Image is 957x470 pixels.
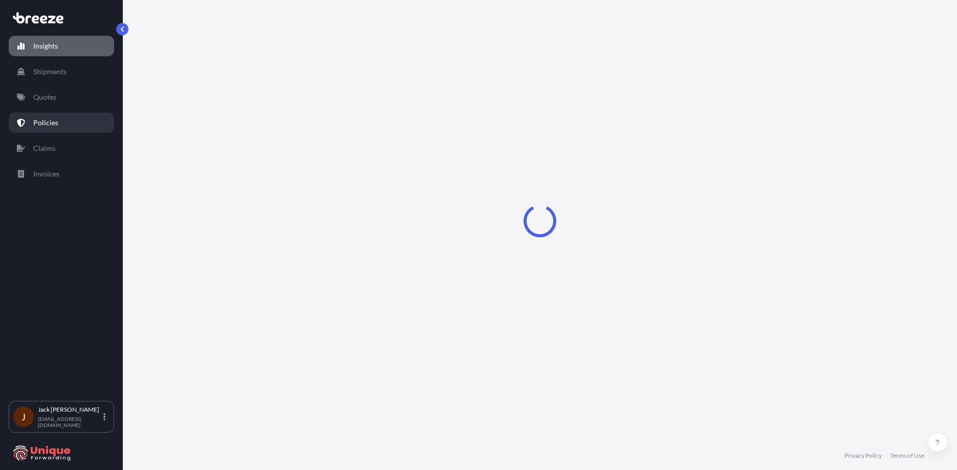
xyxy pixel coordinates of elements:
[33,143,55,153] p: Claims
[9,87,114,107] a: Quotes
[9,113,114,133] a: Policies
[33,92,56,102] p: Quotes
[9,138,114,159] a: Claims
[33,169,59,179] p: Invoices
[38,406,101,414] p: Jack [PERSON_NAME]
[9,164,114,184] a: Invoices
[890,452,924,460] a: Terms of Use
[38,416,101,428] p: [EMAIL_ADDRESS][DOMAIN_NAME]
[844,452,882,460] a: Privacy Policy
[13,445,72,461] img: organization-logo
[9,36,114,56] a: Insights
[33,41,58,51] p: Insights
[21,412,26,422] span: J
[9,61,114,82] a: Shipments
[33,66,67,77] p: Shipments
[33,118,58,128] p: Policies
